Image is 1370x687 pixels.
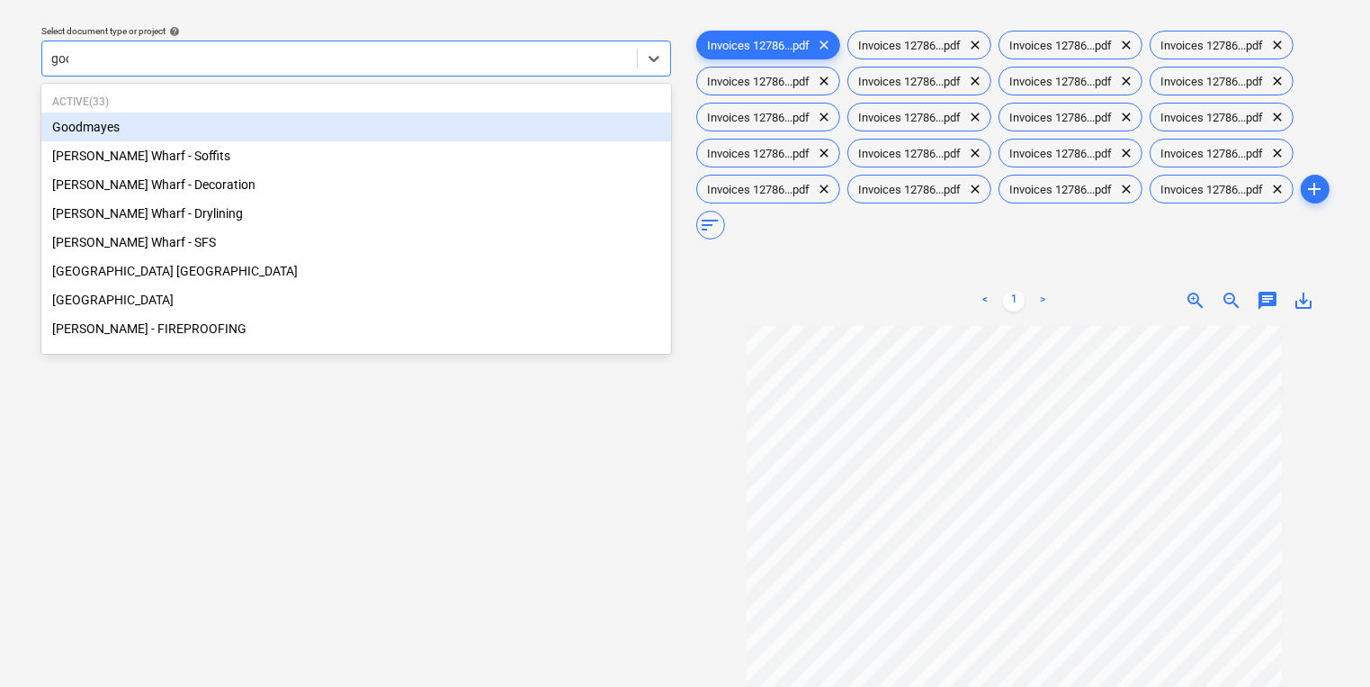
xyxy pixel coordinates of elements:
span: Invoices 12786...pdf [848,75,972,88]
span: Invoices 12786...pdf [1151,183,1275,196]
span: zoom_out [1221,290,1242,312]
div: Invoices 12786...pdf [998,103,1142,131]
span: Invoices 12786...pdf [848,39,972,52]
span: Invoices 12786...pdf [1151,111,1275,124]
div: Invoices 12786...pdf [696,31,840,59]
span: Invoices 12786...pdf [1151,75,1275,88]
div: Invoices 12786...pdf [696,103,840,131]
span: Invoices 12786...pdf [999,111,1124,124]
span: Invoices 12786...pdf [999,39,1124,52]
span: Invoices 12786...pdf [697,111,821,124]
span: sort [700,214,721,236]
iframe: Chat Widget [1280,601,1370,687]
div: Invoices 12786...pdf [847,175,991,203]
span: clear [1116,142,1138,164]
span: add [1304,178,1326,200]
span: chat [1257,290,1278,312]
div: Invoices 12786...pdf [1150,139,1294,167]
span: Invoices 12786...pdf [1151,147,1275,160]
div: Invoices 12786...pdf [1150,67,1294,95]
span: clear [965,34,987,56]
span: clear [965,142,987,164]
div: [GEOGRAPHIC_DATA] [GEOGRAPHIC_DATA] [41,257,671,285]
span: Invoices 12786...pdf [697,75,821,88]
div: Montgomery's Wharf - Soffits [41,141,671,170]
span: clear [1116,70,1138,92]
p: Active ( 33 ) [52,95,660,110]
div: Camden Goods Yard [41,285,671,314]
div: Invoices 12786...pdf [696,139,840,167]
div: Select document type or project [41,25,671,37]
span: clear [1116,106,1138,128]
div: Invoices 12786...pdf [1150,31,1294,59]
span: clear [1267,34,1289,56]
div: [PERSON_NAME] Wharf - Drylining [41,199,671,228]
span: clear [814,70,836,92]
span: clear [965,70,987,92]
div: [PERSON_NAME] Wharf - SFS [41,228,671,257]
span: clear [965,106,987,128]
span: Invoices 12786...pdf [999,183,1124,196]
a: Previous page [974,290,996,312]
div: Invoices 12786...pdf [696,67,840,95]
span: clear [1267,178,1289,200]
span: clear [814,34,836,56]
div: [PERSON_NAME] Wharf - Soffits [41,141,671,170]
div: Invoices 12786...pdf [998,175,1142,203]
span: clear [814,178,836,200]
span: clear [1116,178,1138,200]
span: clear [1116,34,1138,56]
span: Invoices 12786...pdf [1151,39,1275,52]
span: clear [1267,142,1289,164]
span: help [166,26,180,37]
div: Montgomery's Wharf - SFS [41,228,671,257]
span: Invoices 12786...pdf [697,183,821,196]
span: Invoices 12786...pdf [999,147,1124,160]
span: clear [814,106,836,128]
span: save_alt [1293,290,1314,312]
span: zoom_in [1185,290,1206,312]
span: Invoices 12786...pdf [697,147,821,160]
div: Goodmayes [41,113,671,141]
div: Invoices 12786...pdf [1150,103,1294,131]
div: Invoices 12786...pdf [847,31,991,59]
span: Invoices 12786...pdf [697,39,821,52]
div: [GEOGRAPHIC_DATA] [41,285,671,314]
div: Invoices 12786...pdf [847,67,991,95]
span: Invoices 12786...pdf [848,111,972,124]
div: [PERSON_NAME] Wharf - Decoration [41,170,671,199]
div: Invoices 12786...pdf [696,175,840,203]
div: Invoices 12786...pdf [998,31,1142,59]
div: Invoices 12786...pdf [998,139,1142,167]
a: Next page [1032,290,1053,312]
div: [PERSON_NAME] - FIREPROOFING [41,314,671,343]
span: clear [965,178,987,200]
div: Invoices 12786...pdf [1150,175,1294,203]
div: Invoices 12786...pdf [847,139,991,167]
a: Page 1 is your current page [1003,290,1025,312]
span: Invoices 12786...pdf [999,75,1124,88]
div: Invoices 12786...pdf [847,103,991,131]
span: Invoices 12786...pdf [848,183,972,196]
div: Invoices 12786...pdf [998,67,1142,95]
div: Montgomery's Wharf - Decoration [41,170,671,199]
span: clear [1267,106,1289,128]
span: clear [1267,70,1289,92]
span: clear [814,142,836,164]
div: Burgoynes Depot East Ham [41,257,671,285]
div: Montgomery - FIREPROOFING [41,314,671,343]
span: Invoices 12786...pdf [848,147,972,160]
div: Montgomery's Wharf - Drylining [41,199,671,228]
